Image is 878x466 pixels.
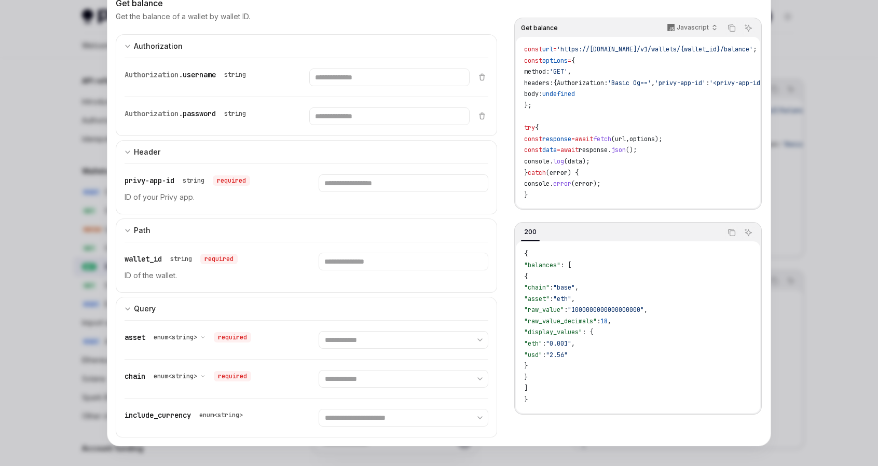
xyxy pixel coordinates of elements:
span: error [553,180,571,188]
input: Enter username [309,68,469,86]
span: : [564,306,568,314]
input: Enter wallet_id [319,253,488,270]
span: const [524,146,542,154]
button: Javascript [662,19,722,37]
div: include_currency [125,409,247,421]
span: , [651,79,655,87]
span: = [568,57,571,65]
span: } [524,169,528,177]
span: Authorization. [125,70,183,79]
span: 'GET' [550,67,568,76]
span: "eth" [553,295,571,303]
span: await [575,135,593,143]
span: ) { [568,169,579,177]
span: username [183,70,216,79]
span: console [524,157,550,166]
span: ( [546,169,550,177]
span: try [524,124,535,132]
span: method: [524,67,550,76]
span: { [524,272,528,281]
span: error [575,180,593,188]
span: , [571,295,575,303]
span: await [560,146,579,154]
span: catch [528,169,546,177]
span: const [524,57,542,65]
p: ID of the wallet. [125,269,294,282]
span: const [524,135,542,143]
button: Expand input section [116,297,497,320]
p: Get the balance of a wallet by wallet ID. [116,11,250,22]
span: enum<string> [154,333,197,341]
span: , [608,317,611,325]
span: ); [582,157,589,166]
span: ); [655,135,662,143]
span: log [553,157,564,166]
div: Authorization [134,40,183,52]
span: (); [626,146,637,154]
span: privy-app-id [125,176,174,185]
span: data [568,157,582,166]
div: asset [125,331,251,344]
div: required [213,175,250,186]
span: const [524,45,542,53]
span: password [183,109,216,118]
button: enum<string> [154,332,205,342]
span: { [535,124,539,132]
span: options [629,135,655,143]
span: { [524,250,528,258]
div: required [214,332,251,342]
span: : [ [560,261,571,269]
div: 200 [521,226,540,238]
span: : [550,295,553,303]
span: , [571,339,575,348]
span: body: [524,90,542,98]
span: error [550,169,568,177]
span: } [524,362,528,370]
button: Copy the contents from the code block [725,21,738,35]
button: Ask AI [742,226,755,239]
span: 'https://[DOMAIN_NAME]/v1/wallets/{wallet_id}/balance' [557,45,753,53]
span: } [524,373,528,381]
span: enum<string> [154,372,197,380]
span: chain [125,372,145,381]
div: Header [134,146,160,158]
span: , [568,67,571,76]
span: headers: [524,79,553,87]
span: : [542,339,546,348]
span: } [524,395,528,404]
select: Select asset [319,331,488,349]
span: response [579,146,608,154]
div: Authorization.password [125,107,250,120]
span: fetch [593,135,611,143]
span: = [553,45,557,53]
span: options [542,57,568,65]
span: ] [524,384,528,392]
span: url [615,135,626,143]
span: 18 [600,317,608,325]
select: Select chain [319,370,488,388]
span: "display_values" [524,328,582,336]
button: Expand input section [116,34,497,58]
p: Javascript [677,23,709,32]
span: wallet_id [125,254,162,264]
select: Select include_currency [319,409,488,427]
input: Enter password [309,107,469,125]
span: "1000000000000000000" [568,306,644,314]
span: : [597,317,600,325]
span: Get balance [521,24,558,32]
span: { [553,79,557,87]
span: '<privy-app-id>' [709,79,767,87]
button: enum<string> [154,371,205,381]
span: "raw_value" [524,306,564,314]
button: Delete item [476,73,488,81]
span: . [550,157,553,166]
span: "chain" [524,283,550,292]
span: } [524,191,528,199]
div: Query [134,303,156,315]
span: console [524,180,550,188]
span: 'privy-app-id' [655,79,706,87]
span: { [571,57,575,65]
span: response [542,135,571,143]
button: Expand input section [116,218,497,242]
div: required [214,371,251,381]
